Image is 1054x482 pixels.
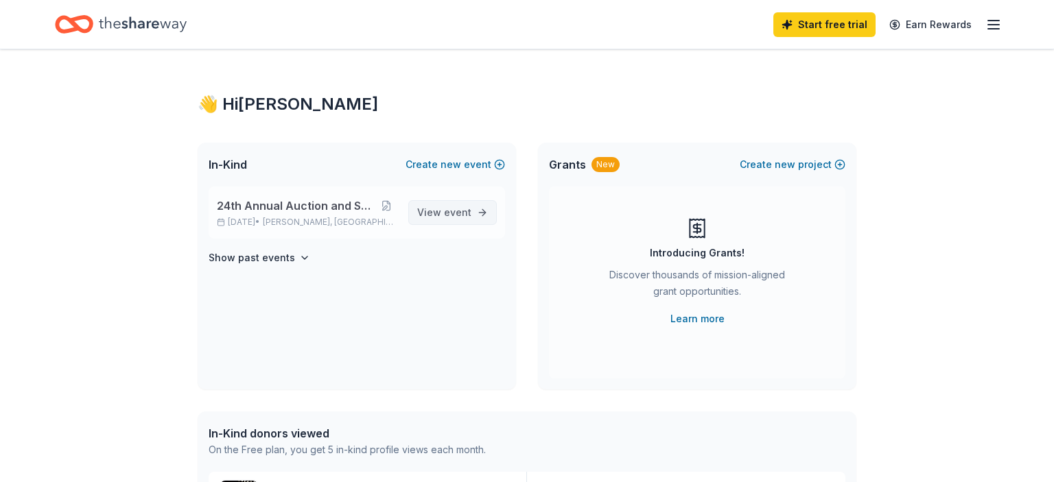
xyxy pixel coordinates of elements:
[209,442,486,458] div: On the Free plan, you get 5 in-kind profile views each month.
[881,12,980,37] a: Earn Rewards
[592,157,620,172] div: New
[217,197,375,214] span: 24th Annual Auction and Spring Fair
[740,156,845,173] button: Createnewproject
[604,267,790,305] div: Discover thousands of mission-aligned grant opportunities.
[444,206,471,218] span: event
[549,156,586,173] span: Grants
[55,8,187,40] a: Home
[209,250,310,266] button: Show past events
[408,200,497,225] a: View event
[209,156,247,173] span: In-Kind
[670,311,725,327] a: Learn more
[441,156,461,173] span: new
[773,12,876,37] a: Start free trial
[198,93,856,115] div: 👋 Hi [PERSON_NAME]
[209,250,295,266] h4: Show past events
[217,217,397,228] p: [DATE] •
[650,245,745,261] div: Introducing Grants!
[775,156,795,173] span: new
[406,156,505,173] button: Createnewevent
[209,425,486,442] div: In-Kind donors viewed
[263,217,397,228] span: [PERSON_NAME], [GEOGRAPHIC_DATA]
[417,204,471,221] span: View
